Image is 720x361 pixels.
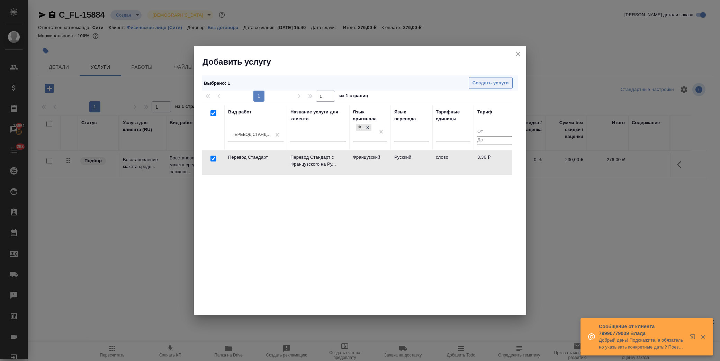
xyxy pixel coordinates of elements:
span: из 1 страниц [339,92,368,102]
p: Перевод Стандарт [228,154,283,161]
div: Французский [356,124,364,131]
td: слово [432,150,474,175]
p: Перевод Стандарт с Французского на Ру... [290,154,346,168]
p: Сообщение от клиента 79990779009 Влада [599,323,685,337]
div: Вид работ [228,109,252,115]
h2: Добавить услугу [202,56,526,67]
div: Язык оригинала [353,109,387,122]
div: Название услуги для клиента [290,109,346,122]
button: Создать услуги [469,77,513,89]
div: Тарифные единицы [436,109,470,122]
p: Добрый день! Подскажите, а обязательно указывать конкретные даты? Поездка планируется, но не хотелос [599,337,685,351]
button: Закрыть [696,334,710,340]
span: Выбрано : 1 [204,81,230,86]
span: Создать услуги [472,79,509,87]
button: Открыть в новой вкладке [686,330,702,346]
div: Язык перевода [394,109,429,122]
button: close [513,49,523,59]
td: Русский [391,150,432,175]
input: До [477,136,512,145]
div: Перевод Стандарт [232,132,272,138]
td: 3,36 ₽ [474,150,515,175]
input: От [477,128,512,136]
div: Тариф [477,109,492,115]
div: Французский [355,123,372,132]
td: Французский [349,150,391,175]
